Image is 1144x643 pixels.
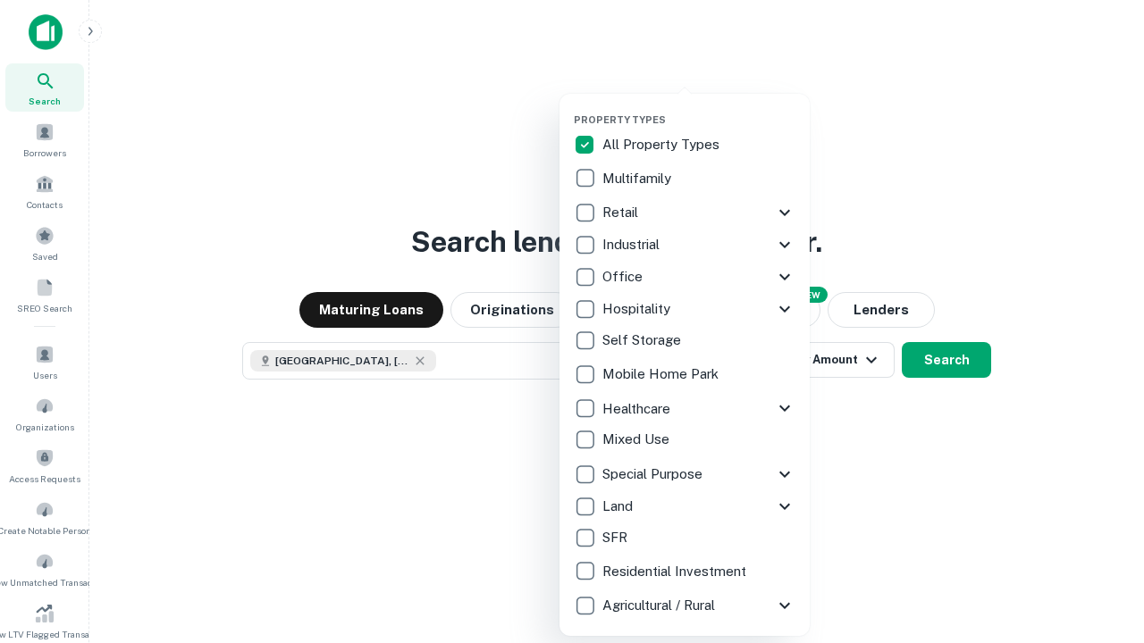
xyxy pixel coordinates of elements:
[574,261,795,293] div: Office
[602,398,674,420] p: Healthcare
[574,458,795,490] div: Special Purpose
[602,234,663,255] p: Industrial
[602,429,673,450] p: Mixed Use
[602,496,636,517] p: Land
[574,196,795,229] div: Retail
[574,114,666,125] span: Property Types
[602,595,719,616] p: Agricultural / Rural
[602,527,631,548] p: SFR
[1055,500,1144,586] iframe: Chat Widget
[574,490,795,522] div: Land
[602,266,646,288] p: Office
[602,298,674,320] p: Hospitality
[602,202,642,223] p: Retail
[602,330,685,351] p: Self Storage
[574,229,795,261] div: Industrial
[574,293,795,325] div: Hospitality
[602,463,706,485] p: Special Purpose
[602,561,750,582] p: Residential Investment
[602,168,675,189] p: Multifamily
[602,363,722,385] p: Mobile Home Park
[574,392,795,424] div: Healthcare
[602,134,723,155] p: All Property Types
[574,589,795,622] div: Agricultural / Rural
